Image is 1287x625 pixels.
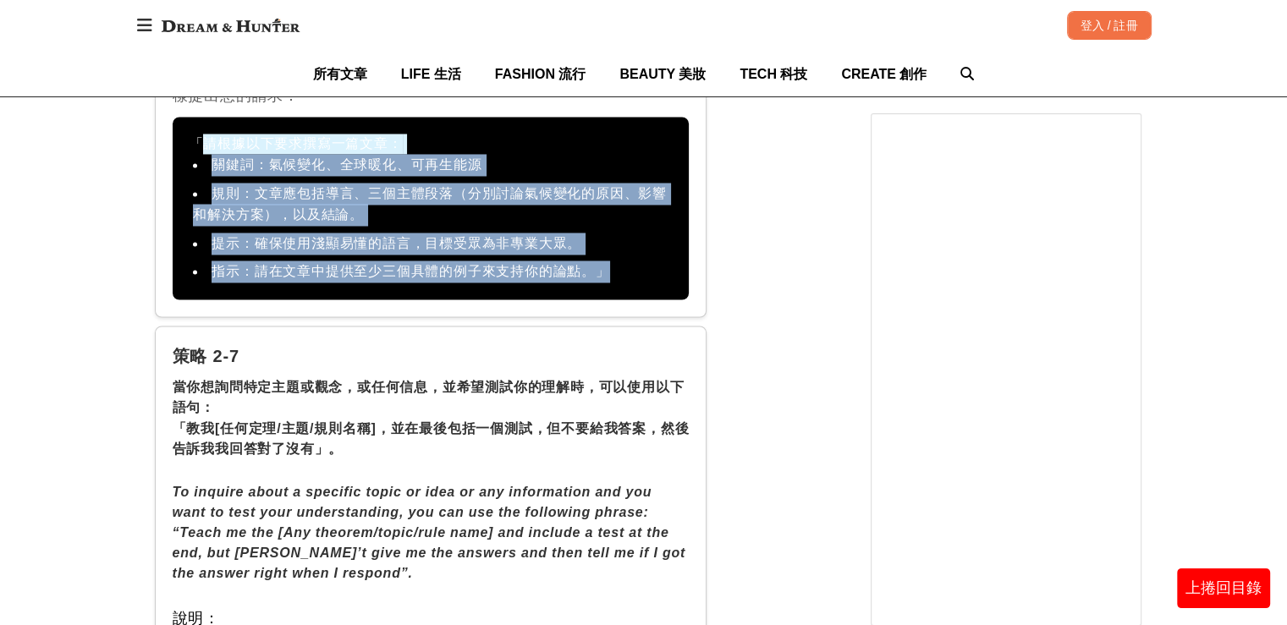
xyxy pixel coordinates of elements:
div: 登入 / 註冊 [1067,11,1152,40]
div: 策略 2-7 [173,343,690,369]
div: 「請根據以下要求撰寫一篇文章： [173,117,690,299]
a: CREATE 創作 [841,52,927,96]
li: 規則：文章應包括導言、三個主體段落（分別討論氣候變化的原因、影響和解決方案），以及結論。 [190,183,673,226]
a: BEAUTY 美妝 [619,52,706,96]
span: CREATE 創作 [841,67,927,81]
li: 指示：請在文章中提供至少三個具體的例子來支持你的論點。」 [190,260,673,282]
a: FASHION 流行 [495,52,586,96]
a: 所有文章 [313,52,367,96]
li: 提示：確保使用淺顯易懂的語言，目標受眾為非專業大眾。 [190,233,673,255]
div: To inquire about a specific topic or idea or any information and you want to test your understand... [173,481,690,583]
span: LIFE 生活 [401,67,461,81]
li: 關鍵詞：氣候變化、全球暖化、可再生能源 [190,154,673,176]
a: TECH 科技 [740,52,807,96]
div: 當你想詢問特定主題或觀念，或任何信息，並希望測試你的理解時，可以使用以下語句： 「教我[任何定理/主題/規則名稱]，並在最後包括一個測試，但不要給我答案，然後告訴我我回答對了沒有」。 [173,377,690,458]
span: BEAUTY 美妝 [619,67,706,81]
span: TECH 科技 [740,67,807,81]
a: LIFE 生活 [401,52,461,96]
img: Dream & Hunter [153,10,308,41]
span: 所有文章 [313,67,367,81]
span: FASHION 流行 [495,67,586,81]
